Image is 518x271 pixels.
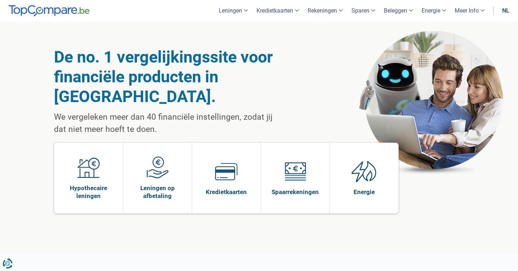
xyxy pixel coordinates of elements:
span: Leningen op afbetaling [127,184,188,200]
a: Kredietkaarten Kredietkaarten [192,143,261,213]
img: Leningen op afbetaling [146,156,169,179]
p: We vergeleken meer dan 40 financiële instellingen, zodat jij dat niet meer hoeft te doen. [54,111,280,135]
img: TopCompare [9,5,90,17]
h1: De no. 1 vergelijkingssite voor financiële producten in [GEOGRAPHIC_DATA]. [54,47,280,106]
img: Spaarrekeningen [284,160,306,183]
a: Hypothecaire leningen Hypothecaire leningen [54,143,123,213]
a: Leningen op afbetaling Leningen op afbetaling [123,143,192,213]
img: Energie [351,160,377,183]
a: Spaarrekeningen Spaarrekeningen [261,143,330,213]
img: Kredietkaarten [215,160,237,183]
span: Hypothecaire leningen [58,184,119,200]
a: Energie Energie [330,143,399,213]
img: Hypothecaire leningen [77,156,100,179]
span: Spaarrekeningen [272,188,319,196]
span: Energie [354,188,375,196]
span: Kredietkaarten [206,188,247,196]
